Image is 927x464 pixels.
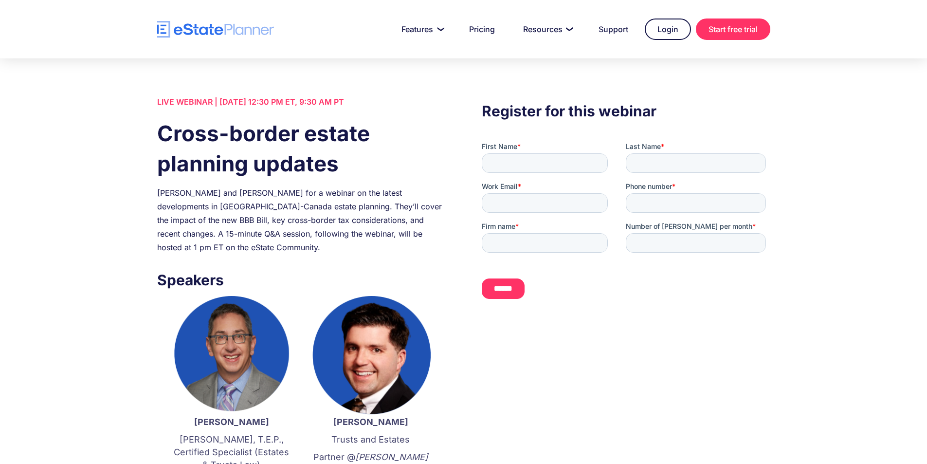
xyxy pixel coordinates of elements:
a: Features [390,19,453,39]
a: home [157,21,274,38]
div: LIVE WEBINAR | [DATE] 12:30 PM ET, 9:30 AM PT [157,95,445,109]
p: Trusts and Estates [311,433,431,446]
a: Login [645,19,691,40]
a: Pricing [457,19,507,39]
a: Start free trial [696,19,770,40]
h3: Speakers [157,269,445,291]
iframe: Form 0 [482,142,770,307]
strong: [PERSON_NAME] [333,417,408,427]
a: Resources [511,19,582,39]
h3: Register for this webinar [482,100,770,122]
a: Support [587,19,640,39]
h1: Cross-border estate planning updates [157,118,445,179]
div: [PERSON_NAME] and [PERSON_NAME] for a webinar on the latest developments in [GEOGRAPHIC_DATA]-Can... [157,186,445,254]
strong: [PERSON_NAME] [194,417,269,427]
